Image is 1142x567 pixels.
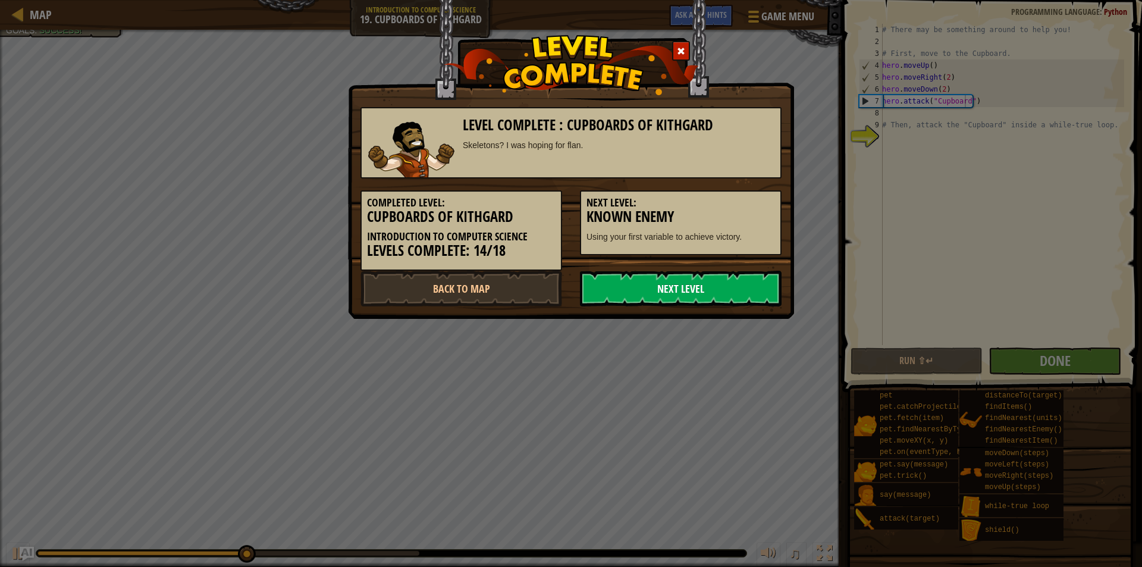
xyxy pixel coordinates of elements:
h3: Level Complete : Cupboards of Kithgard [463,117,775,133]
h3: Levels Complete: 14/18 [367,243,556,259]
img: duelist.png [368,121,454,177]
h5: Completed Level: [367,197,556,209]
a: Next Level [580,271,782,306]
p: Using your first variable to achieve victory. [586,231,775,243]
div: Skeletons? I was hoping for flan. [463,139,775,151]
h5: Introduction to Computer Science [367,231,556,243]
h3: Known Enemy [586,209,775,225]
h3: Cupboards of Kithgard [367,209,556,225]
h5: Next Level: [586,197,775,209]
img: level_complete.png [444,35,699,95]
a: Back to Map [360,271,562,306]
